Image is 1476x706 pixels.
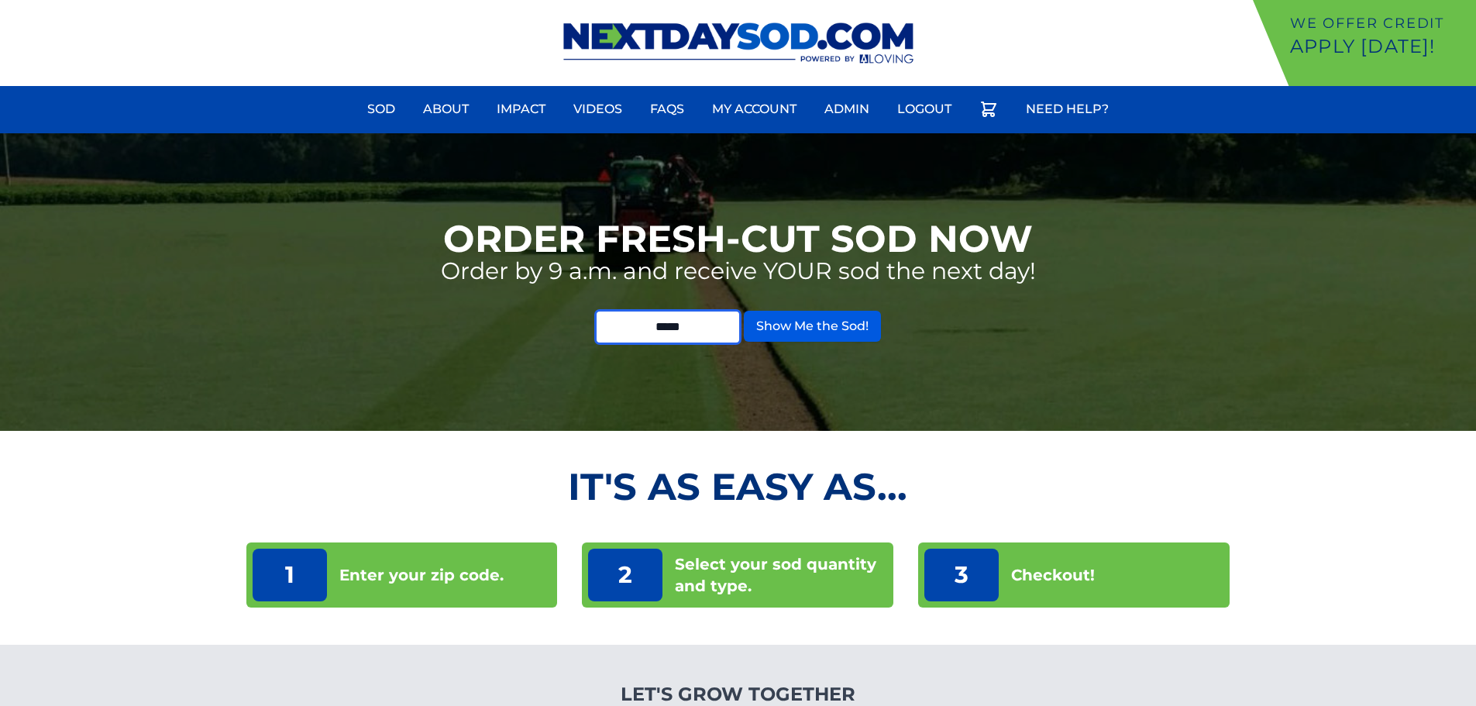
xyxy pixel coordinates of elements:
h2: It's as Easy As... [246,468,1230,505]
a: Need Help? [1017,91,1118,128]
p: 3 [924,549,999,601]
p: Select your sod quantity and type. [675,553,887,597]
a: FAQs [641,91,693,128]
a: Sod [358,91,404,128]
a: My Account [703,91,806,128]
a: Videos [564,91,631,128]
p: We offer Credit [1290,12,1470,34]
a: Admin [815,91,879,128]
button: Show Me the Sod! [744,311,881,342]
p: Apply [DATE]! [1290,34,1470,59]
a: Logout [888,91,961,128]
p: Order by 9 a.m. and receive YOUR sod the next day! [441,257,1036,285]
h1: Order Fresh-Cut Sod Now [443,220,1033,257]
a: About [414,91,478,128]
p: 2 [588,549,662,601]
p: Enter your zip code. [339,564,504,586]
p: 1 [253,549,327,601]
a: Impact [487,91,555,128]
p: Checkout! [1011,564,1095,586]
